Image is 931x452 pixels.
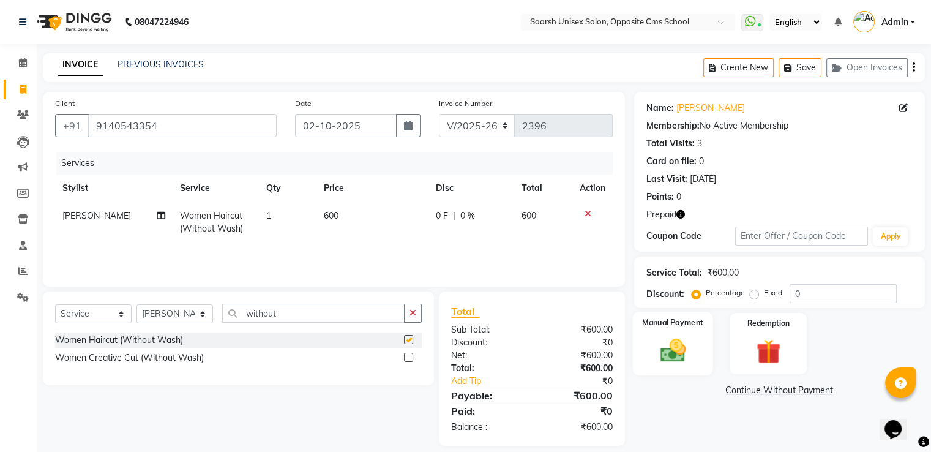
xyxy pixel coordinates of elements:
div: ₹600.00 [532,362,622,375]
div: Sub Total: [442,323,532,336]
a: [PERSON_NAME] [676,102,745,115]
div: Service Total: [646,266,702,279]
a: PREVIOUS INVOICES [118,59,204,70]
div: Name: [646,102,674,115]
button: Save [779,58,821,77]
div: Discount: [442,336,532,349]
th: Service [173,175,259,202]
div: Total Visits: [646,137,695,150]
span: | [453,209,455,222]
span: Admin [881,16,908,29]
div: Card on file: [646,155,697,168]
span: 0 F [436,209,448,222]
div: ₹600.00 [707,266,739,279]
span: Prepaid [646,208,676,221]
div: Total: [442,362,532,375]
div: Payable: [442,388,532,403]
th: Price [316,175,428,202]
label: Invoice Number [439,98,492,109]
div: Points: [646,190,674,203]
a: Continue Without Payment [637,384,922,397]
div: Balance : [442,421,532,434]
th: Disc [428,175,514,202]
span: 0 % [460,209,475,222]
img: logo [31,5,115,39]
input: Search by Name/Mobile/Email/Code [88,114,277,137]
img: Admin [853,11,875,32]
div: 0 [699,155,704,168]
label: Redemption [747,318,790,329]
div: Paid: [442,404,532,418]
div: Coupon Code [646,230,735,243]
div: ₹600.00 [532,421,622,434]
img: _gift.svg [749,336,788,367]
div: ₹0 [532,336,622,349]
button: Apply [873,227,908,246]
div: Net: [442,349,532,362]
label: Manual Payment [642,317,703,328]
div: Discount: [646,288,684,301]
span: Women Haircut (Without Wash) [180,210,243,234]
div: ₹600.00 [532,349,622,362]
th: Qty [259,175,316,202]
label: Percentage [706,287,745,298]
button: Create New [703,58,774,77]
div: Services [56,152,622,175]
span: 600 [324,210,338,221]
div: [DATE] [690,173,716,186]
div: Membership: [646,119,700,132]
span: [PERSON_NAME] [62,210,131,221]
div: ₹0 [547,375,621,388]
th: Stylist [55,175,173,202]
span: 1 [266,210,271,221]
div: ₹600.00 [532,388,622,403]
button: Open Invoices [826,58,908,77]
div: Women Haircut (Without Wash) [55,334,183,347]
b: 08047224946 [135,5,189,39]
div: 0 [676,190,681,203]
span: Total [451,305,479,318]
div: Last Visit: [646,173,687,186]
div: 3 [697,137,702,150]
span: 600 [522,210,536,221]
a: Add Tip [442,375,547,388]
img: _cash.svg [652,336,693,366]
div: ₹600.00 [532,323,622,336]
input: Search or Scan [222,304,405,323]
button: +91 [55,114,89,137]
th: Total [514,175,572,202]
th: Action [572,175,613,202]
div: No Active Membership [646,119,913,132]
a: INVOICE [58,54,103,76]
input: Enter Offer / Coupon Code [735,227,869,246]
div: Women Creative Cut (Without Wash) [55,352,204,364]
div: ₹0 [532,404,622,418]
label: Fixed [764,287,782,298]
iframe: chat widget [880,403,919,440]
label: Date [295,98,312,109]
label: Client [55,98,75,109]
